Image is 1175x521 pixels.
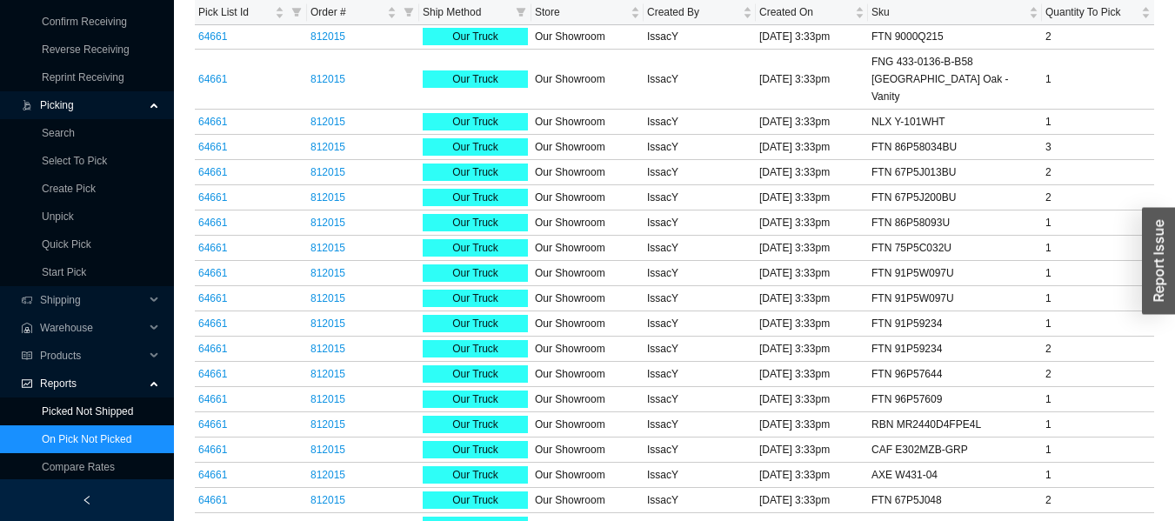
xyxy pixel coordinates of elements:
[310,116,345,128] a: 812015
[756,24,868,50] td: [DATE] 3:33pm
[868,311,1042,337] td: FTN 91P59234
[868,50,1042,110] td: FNG 433-0136-B-B58 [GEOGRAPHIC_DATA] Oak - Vanity
[531,210,644,236] td: Our Showroom
[198,166,227,178] a: 64661
[531,387,644,412] td: Our Showroom
[1045,3,1138,21] span: Quantity To Pick
[42,266,86,278] a: Start Pick
[310,267,345,279] a: 812015
[1042,185,1154,210] td: 2
[42,16,127,28] a: Confirm Receiving
[531,110,644,135] td: Our Showroom
[516,7,526,17] span: filter
[644,50,756,110] td: IssacY
[40,370,144,397] span: Reports
[756,185,868,210] td: [DATE] 3:33pm
[423,28,528,45] div: Our Truck
[644,210,756,236] td: IssacY
[42,433,131,445] a: On Pick Not Picked
[644,362,756,387] td: IssacY
[868,210,1042,236] td: FTN 86P58093U
[423,70,528,88] div: Our Truck
[423,391,528,408] div: Our Truck
[198,317,227,330] a: 64661
[868,387,1042,412] td: FTN 96P57609
[1042,311,1154,337] td: 1
[42,461,115,473] a: Compare Rates
[310,343,345,355] a: 812015
[868,438,1042,463] td: CAF E302MZB-GRP
[531,362,644,387] td: Our Showroom
[291,7,302,17] span: filter
[423,164,528,181] div: Our Truck
[310,73,345,85] a: 812015
[644,412,756,438] td: IssacY
[868,488,1042,513] td: FTN 67P5J048
[644,286,756,311] td: IssacY
[644,185,756,210] td: IssacY
[42,238,91,250] a: Quick Pick
[756,286,868,311] td: [DATE] 3:33pm
[198,141,227,153] a: 64661
[310,217,345,229] a: 812015
[42,43,130,56] a: Reverse Receiving
[1042,286,1154,311] td: 1
[310,3,384,21] span: Order #
[756,412,868,438] td: [DATE] 3:33pm
[423,466,528,484] div: Our Truck
[198,418,227,431] a: 64661
[868,110,1042,135] td: NLX Y-101WHT
[868,463,1042,488] td: AXE W431-04
[1042,337,1154,362] td: 2
[198,393,227,405] a: 64661
[644,160,756,185] td: IssacY
[310,191,345,204] a: 812015
[1042,362,1154,387] td: 2
[423,189,528,206] div: Our Truck
[198,494,227,506] a: 64661
[423,3,509,21] span: Ship Method
[423,365,528,383] div: Our Truck
[40,314,144,342] span: Warehouse
[868,24,1042,50] td: FTN 9000Q215
[531,185,644,210] td: Our Showroom
[40,286,144,314] span: Shipping
[756,50,868,110] td: [DATE] 3:33pm
[1042,160,1154,185] td: 2
[644,236,756,261] td: IssacY
[756,387,868,412] td: [DATE] 3:33pm
[644,135,756,160] td: IssacY
[871,3,1025,21] span: Sku
[310,317,345,330] a: 812015
[531,286,644,311] td: Our Showroom
[868,286,1042,311] td: FTN 91P5W097U
[756,362,868,387] td: [DATE] 3:33pm
[868,236,1042,261] td: FTN 75P5C032U
[21,351,33,361] span: read
[198,30,227,43] a: 64661
[404,7,414,17] span: filter
[310,393,345,405] a: 812015
[647,3,739,21] span: Created By
[531,135,644,160] td: Our Showroom
[644,438,756,463] td: IssacY
[644,311,756,337] td: IssacY
[198,73,227,85] a: 64661
[868,185,1042,210] td: FTN 67P5J200BU
[42,155,107,167] a: Select To Pick
[756,236,868,261] td: [DATE] 3:33pm
[310,30,345,43] a: 812015
[531,24,644,50] td: Our Showroom
[198,217,227,229] a: 64661
[423,138,528,156] div: Our Truck
[531,438,644,463] td: Our Showroom
[1042,110,1154,135] td: 1
[1042,236,1154,261] td: 1
[531,236,644,261] td: Our Showroom
[868,362,1042,387] td: FTN 96P57644
[198,444,227,456] a: 64661
[198,116,227,128] a: 64661
[310,444,345,456] a: 812015
[756,463,868,488] td: [DATE] 3:33pm
[756,337,868,362] td: [DATE] 3:33pm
